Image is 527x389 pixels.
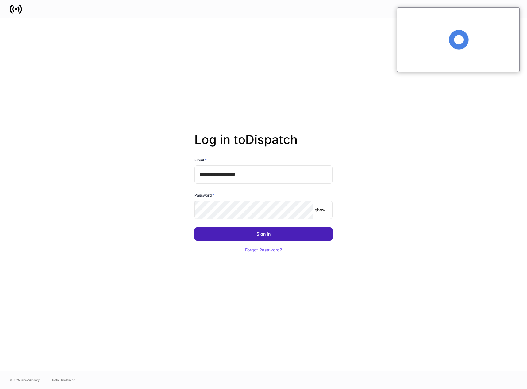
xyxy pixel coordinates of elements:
button: Sign In [194,227,333,241]
div: Sign In [256,232,271,236]
h2: Log in to Dispatch [194,132,333,157]
a: Data Disclaimer [52,377,75,382]
span: © 2025 OneAdvisory [10,377,40,382]
h6: Password [194,192,214,198]
button: Forgot Password? [237,243,290,257]
h6: Email [194,157,207,163]
div: Forgot Password? [245,248,282,252]
p: show [315,207,325,213]
span: Loading [449,30,469,50]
